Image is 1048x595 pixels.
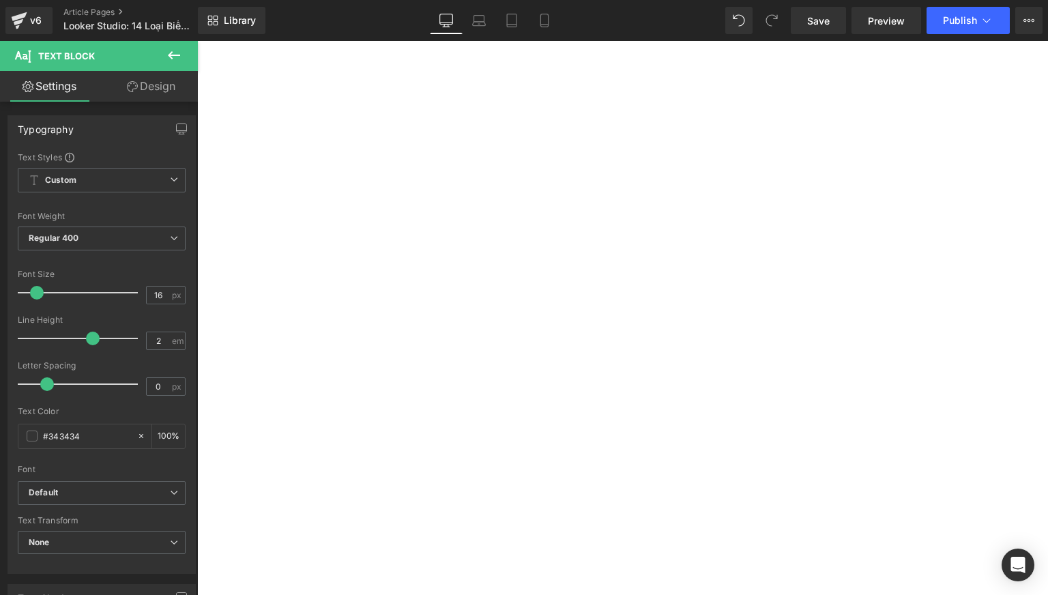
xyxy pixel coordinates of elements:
[43,429,130,444] input: Color
[18,465,186,474] div: Font
[807,14,830,28] span: Save
[5,7,53,34] a: v6
[1015,7,1043,34] button: More
[45,175,76,186] b: Custom
[18,212,186,221] div: Font Weight
[943,15,977,26] span: Publish
[29,487,58,499] i: Default
[495,7,528,34] a: Tablet
[172,291,184,300] span: px
[38,50,95,61] span: Text Block
[172,382,184,391] span: px
[725,7,753,34] button: Undo
[63,7,220,18] a: Article Pages
[224,14,256,27] span: Library
[463,7,495,34] a: Laptop
[18,315,186,325] div: Line Height
[152,424,185,448] div: %
[758,7,785,34] button: Redo
[868,14,905,28] span: Preview
[18,516,186,525] div: Text Transform
[18,116,74,135] div: Typography
[430,7,463,34] a: Desktop
[63,20,194,31] span: Looker Studio: 14 Loại Biểu Đồ Nâng [PERSON_NAME]
[18,407,186,416] div: Text Color
[1002,549,1034,581] div: Open Intercom Messenger
[18,270,186,279] div: Font Size
[172,336,184,345] span: em
[528,7,561,34] a: Mobile
[27,12,44,29] div: v6
[102,71,201,102] a: Design
[851,7,921,34] a: Preview
[29,233,79,243] b: Regular 400
[29,537,50,547] b: None
[18,151,186,162] div: Text Styles
[18,361,186,371] div: Letter Spacing
[927,7,1010,34] button: Publish
[198,7,265,34] a: New Library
